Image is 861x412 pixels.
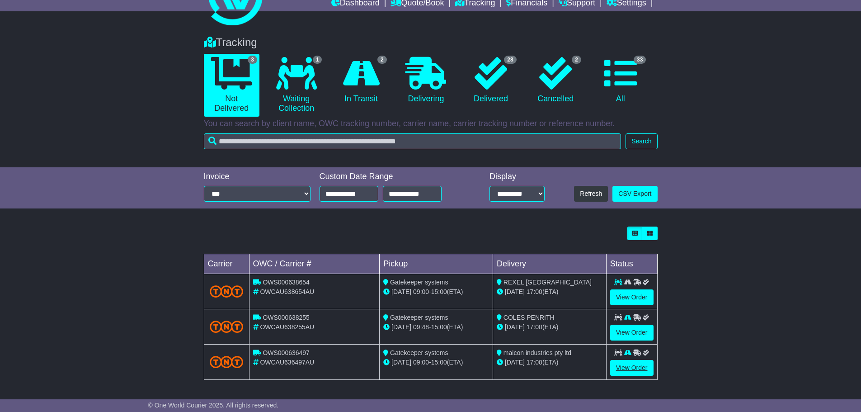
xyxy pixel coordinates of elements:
span: OWCAU636497AU [260,359,314,366]
img: TNT_Domestic.png [210,321,244,333]
span: 15:00 [431,359,447,366]
td: Delivery [493,254,606,274]
a: View Order [610,325,654,341]
div: - (ETA) [383,287,489,297]
td: Pickup [380,254,493,274]
span: 2 [572,56,581,64]
a: 3 Not Delivered [204,54,259,117]
a: CSV Export [612,186,657,202]
span: OWS000638654 [263,279,310,286]
button: Search [626,133,657,149]
td: OWC / Carrier # [249,254,380,274]
span: OWCAU638654AU [260,288,314,295]
a: 33 All [593,54,648,107]
span: 1 [313,56,322,64]
span: 09:00 [413,288,429,295]
span: 33 [634,56,646,64]
a: 2 Cancelled [528,54,583,107]
span: 15:00 [431,288,447,295]
span: OWS000638255 [263,314,310,321]
div: Tracking [199,36,662,49]
span: 2 [377,56,387,64]
div: (ETA) [497,287,602,297]
span: [DATE] [505,288,525,295]
div: Invoice [204,172,311,182]
span: 3 [248,56,257,64]
span: 15:00 [431,323,447,331]
span: 17:00 [527,288,542,295]
span: COLES PENRITH [503,314,555,321]
span: [DATE] [391,288,411,295]
span: 17:00 [527,323,542,331]
span: 17:00 [527,359,542,366]
span: OWCAU638255AU [260,323,314,331]
div: Custom Date Range [320,172,465,182]
div: - (ETA) [383,358,489,367]
a: 1 Waiting Collection [268,54,324,117]
span: REXEL [GEOGRAPHIC_DATA] [503,279,592,286]
a: 2 In Transit [333,54,389,107]
button: Refresh [574,186,608,202]
span: maicon industries pty ltd [503,349,571,356]
span: OWS000636497 [263,349,310,356]
span: Gatekeeper systems [390,314,448,321]
span: [DATE] [505,323,525,331]
img: TNT_Domestic.png [210,285,244,298]
td: Carrier [204,254,249,274]
span: Gatekeeper systems [390,349,448,356]
img: TNT_Domestic.png [210,356,244,368]
span: Gatekeeper systems [390,279,448,286]
div: Display [489,172,545,182]
div: (ETA) [497,358,602,367]
span: [DATE] [505,359,525,366]
a: View Order [610,289,654,305]
span: 09:48 [413,323,429,331]
div: (ETA) [497,322,602,332]
p: You can search by client name, OWC tracking number, carrier name, carrier tracking number or refe... [204,119,658,129]
a: Delivering [398,54,454,107]
a: View Order [610,360,654,376]
a: 28 Delivered [463,54,518,107]
span: 28 [504,56,516,64]
td: Status [606,254,657,274]
span: 09:00 [413,359,429,366]
span: [DATE] [391,359,411,366]
div: - (ETA) [383,322,489,332]
span: © One World Courier 2025. All rights reserved. [148,402,279,409]
span: [DATE] [391,323,411,331]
